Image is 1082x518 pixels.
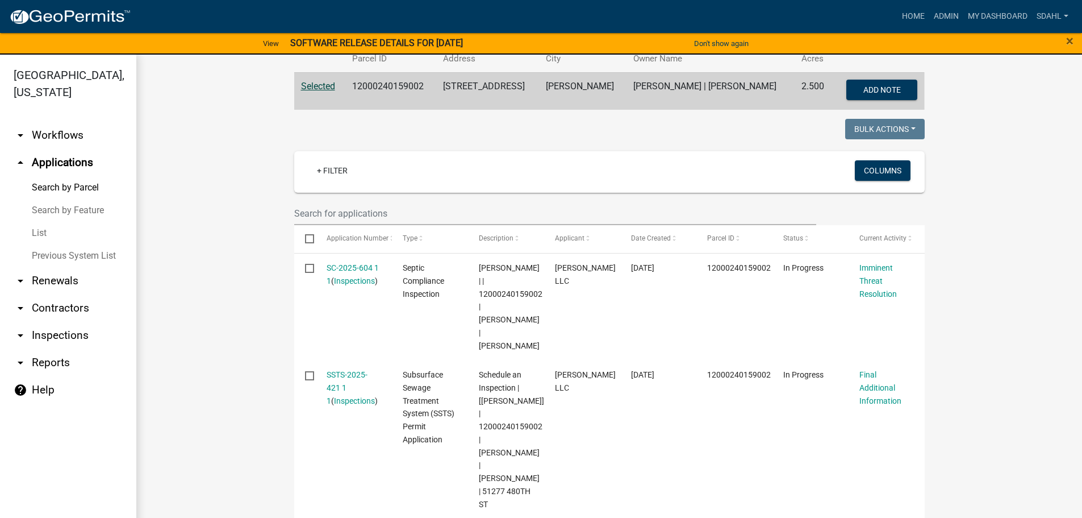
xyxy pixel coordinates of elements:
[783,370,824,379] span: In Progress
[334,276,375,285] a: Inspections
[468,225,544,252] datatable-header-cell: Description
[795,72,834,110] td: 2.500
[845,119,925,139] button: Bulk Actions
[327,263,379,285] a: SC-2025-604 1 1
[479,370,544,509] span: Schedule an Inspection | [Alexis Newark] | 12000240159002 | KYLE WIENTJES | SAMANTHA WIENTJES | 5...
[301,81,335,92] a: Selected
[308,160,357,181] a: + Filter
[327,368,381,407] div: ( )
[403,370,454,444] span: Subsurface Sewage Treatment System (SSTS) Permit Application
[707,370,771,379] span: 12000240159002
[859,263,897,299] a: Imminent Threat Resolution
[14,274,27,288] i: arrow_drop_down
[544,225,620,252] datatable-header-cell: Applicant
[294,202,817,225] input: Search for applications
[772,225,849,252] datatable-header-cell: Status
[690,34,753,53] button: Don't show again
[14,356,27,370] i: arrow_drop_down
[327,234,388,242] span: Application Number
[849,225,925,252] datatable-header-cell: Current Activity
[327,370,367,405] a: SSTS-2025-421 1 1
[897,6,929,27] a: Home
[258,34,283,53] a: View
[14,301,27,315] i: arrow_drop_down
[846,80,917,100] button: Add Note
[555,370,616,392] span: Roisum LLC
[345,45,437,72] th: Parcel ID
[327,262,381,288] div: ( )
[294,225,316,252] datatable-header-cell: Select
[14,329,27,342] i: arrow_drop_down
[696,225,772,252] datatable-header-cell: Parcel ID
[334,396,375,405] a: Inspections
[707,234,734,242] span: Parcel ID
[436,45,538,72] th: Address
[436,72,538,110] td: [STREET_ADDRESS]
[783,263,824,272] span: In Progress
[620,225,696,252] datatable-header-cell: Date Created
[963,6,1032,27] a: My Dashboard
[626,45,795,72] th: Owner Name
[1066,33,1073,49] span: ×
[855,160,910,181] button: Columns
[479,263,542,350] span: Sheila Dahl | | 12000240159002 | KYLE WIENTJES | SAMANTHA WIENTJES
[863,85,901,94] span: Add Note
[707,263,771,272] span: 12000240159002
[539,72,626,110] td: [PERSON_NAME]
[539,45,626,72] th: City
[859,370,901,405] a: Final Additional Information
[345,72,437,110] td: 12000240159002
[626,72,795,110] td: [PERSON_NAME] | [PERSON_NAME]
[631,263,654,272] span: 09/03/2025
[14,129,27,142] i: arrow_drop_down
[316,225,392,252] datatable-header-cell: Application Number
[403,234,417,242] span: Type
[479,234,513,242] span: Description
[795,45,834,72] th: Acres
[631,234,671,242] span: Date Created
[14,383,27,397] i: help
[783,234,803,242] span: Status
[929,6,963,27] a: Admin
[555,263,616,285] span: Roisum LLC
[403,263,444,299] span: Septic Compliance Inspection
[392,225,468,252] datatable-header-cell: Type
[14,156,27,169] i: arrow_drop_up
[290,38,463,48] strong: SOFTWARE RELEASE DETAILS FOR [DATE]
[1066,34,1073,48] button: Close
[631,370,654,379] span: 09/03/2025
[1032,6,1073,27] a: sdahl
[555,234,584,242] span: Applicant
[859,234,906,242] span: Current Activity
